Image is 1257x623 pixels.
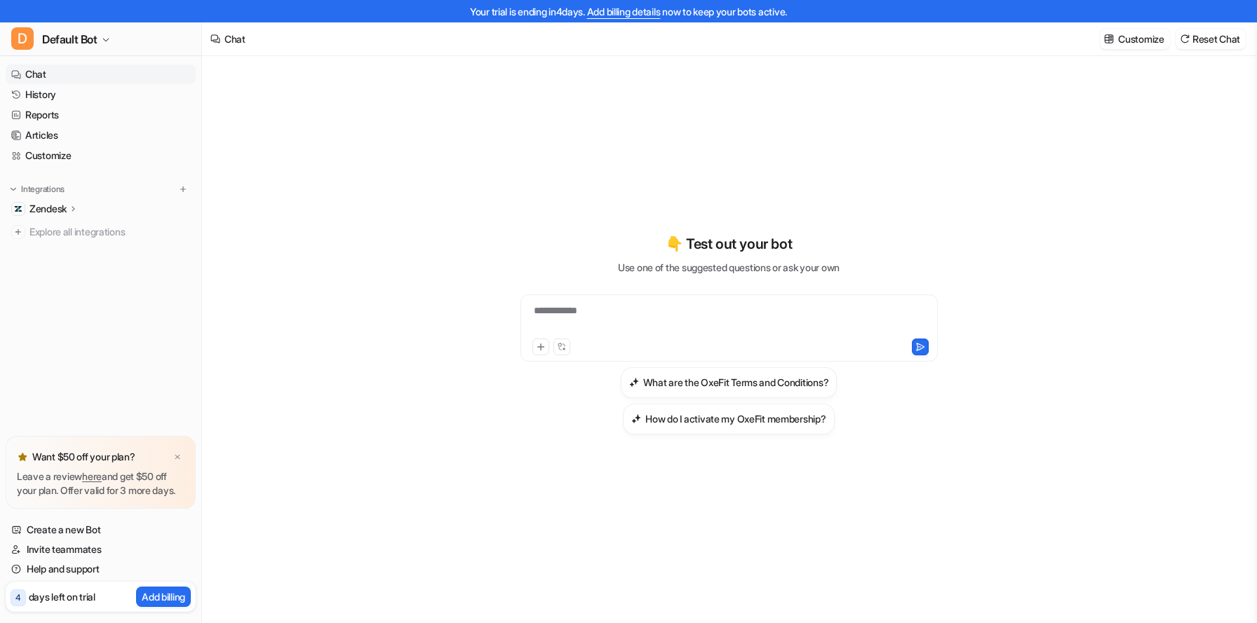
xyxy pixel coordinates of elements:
a: Articles [6,125,196,145]
h3: How do I activate my OxeFit membership? [645,411,826,426]
img: How do I activate my OxeFit membership? [631,413,641,424]
button: How do I activate my OxeFit membership?How do I activate my OxeFit membership? [623,404,834,434]
a: here [82,470,102,482]
img: x [173,453,182,462]
img: menu_add.svg [178,184,188,194]
h3: What are the OxeFit Terms and Conditions? [643,375,829,390]
button: Customize [1100,29,1169,49]
img: explore all integrations [11,225,25,239]
p: 4 [15,591,21,604]
p: Add billing [142,589,185,604]
img: star [17,451,28,463]
a: Help and support [6,559,196,579]
a: Reports [6,105,196,125]
span: Explore all integrations [29,221,190,243]
a: Add billing details [587,6,661,18]
p: Leave a review and get $50 off your plan. Offer valid for 3 more days. [17,470,184,498]
a: Chat [6,64,196,84]
button: Add billing [136,587,191,607]
a: History [6,85,196,104]
img: expand menu [8,184,18,194]
p: days left on trial [29,589,95,604]
img: customize [1104,34,1114,44]
p: Use one of the suggested questions or ask your own [618,260,840,275]
button: What are the OxeFit Terms and Conditions?What are the OxeFit Terms and Conditions? [621,367,838,398]
button: Reset Chat [1176,29,1246,49]
img: Zendesk [14,205,22,213]
p: Customize [1118,32,1164,46]
a: Customize [6,146,196,165]
p: 👇 Test out your bot [666,233,792,254]
span: Default Bot [42,29,98,49]
img: reset [1180,34,1190,44]
p: Zendesk [29,202,67,216]
img: What are the OxeFit Terms and Conditions? [629,377,639,388]
a: Explore all integrations [6,222,196,242]
p: Want $50 off your plan? [32,450,135,464]
a: Create a new Bot [6,520,196,540]
div: Chat [224,32,246,46]
a: Invite teammates [6,540,196,559]
span: D [11,27,34,50]
p: Integrations [21,184,65,195]
button: Integrations [6,182,69,196]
